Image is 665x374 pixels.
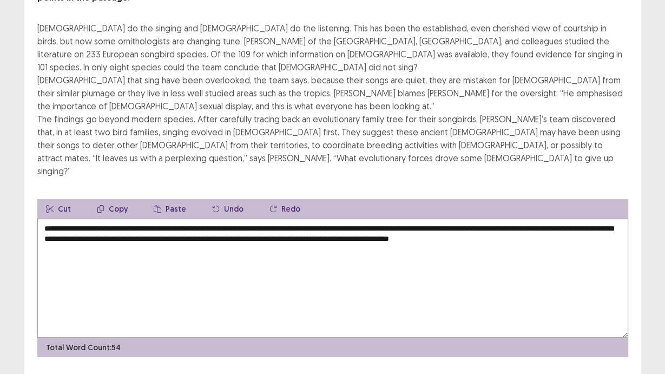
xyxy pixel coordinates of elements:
button: Copy [88,199,136,219]
button: Cut [37,199,80,219]
button: Paste [145,199,195,219]
button: Undo [203,199,252,219]
button: Redo [261,199,309,219]
p: Total Word Count: 54 [46,342,121,353]
div: [DEMOGRAPHIC_DATA] do the singing and [DEMOGRAPHIC_DATA] do the listening. This has been the esta... [37,22,628,178]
